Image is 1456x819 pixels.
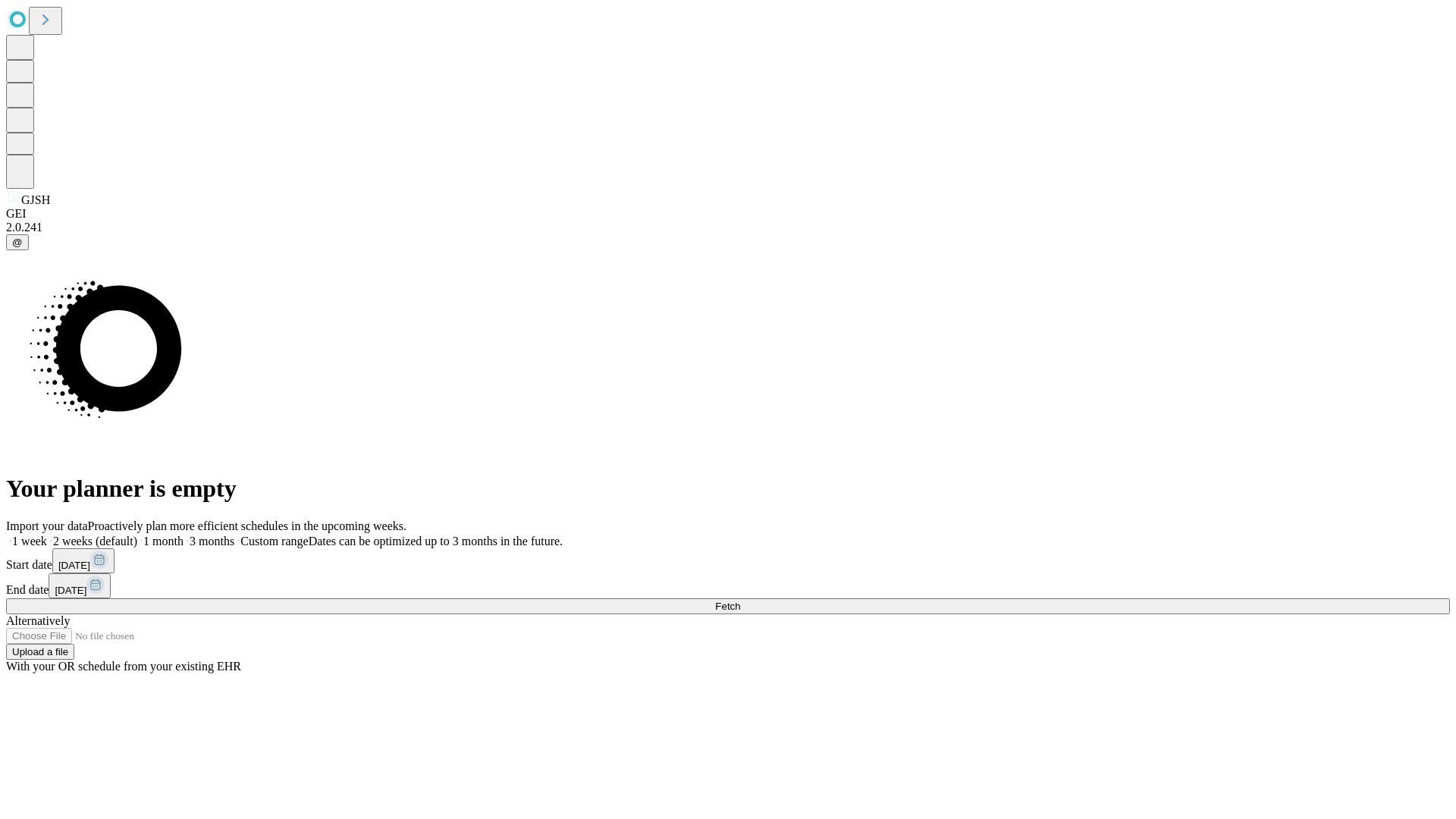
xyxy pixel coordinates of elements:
span: 1 week [12,535,47,548]
span: Dates can be optimized up to 3 months in the future. [309,535,563,548]
div: GEI [6,207,1450,221]
span: Alternatively [6,614,70,627]
div: Start date [6,548,1450,573]
span: @ [12,237,23,248]
h1: Your planner is empty [6,475,1450,503]
span: GJSH [21,193,50,206]
button: Fetch [6,598,1450,614]
span: Custom range [240,535,308,548]
span: 1 month [143,535,184,548]
span: 2 weeks (default) [53,535,137,548]
button: [DATE] [49,573,111,598]
button: Upload a file [6,644,74,660]
span: With your OR schedule from your existing EHR [6,660,241,673]
div: 2.0.241 [6,221,1450,234]
span: 3 months [190,535,234,548]
button: [DATE] [52,548,115,573]
span: Fetch [715,601,740,612]
span: [DATE] [55,585,86,596]
div: End date [6,573,1450,598]
span: Import your data [6,519,88,532]
button: @ [6,234,29,250]
span: [DATE] [58,560,90,571]
span: Proactively plan more efficient schedules in the upcoming weeks. [88,519,406,532]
